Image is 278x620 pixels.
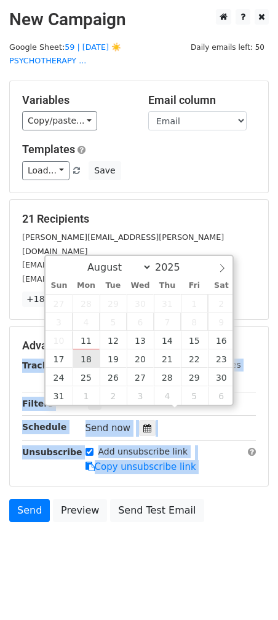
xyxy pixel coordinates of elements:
a: Templates [22,143,75,156]
strong: Unsubscribe [22,447,82,457]
span: Fri [181,282,208,290]
a: Send [9,499,50,522]
span: August 20, 2025 [127,349,154,368]
span: August 7, 2025 [154,312,181,331]
iframe: Chat Widget [216,561,278,620]
span: August 22, 2025 [181,349,208,368]
span: August 14, 2025 [154,331,181,349]
input: Year [152,261,196,273]
h2: New Campaign [9,9,269,30]
strong: Schedule [22,422,66,432]
span: August 17, 2025 [46,349,73,368]
span: August 6, 2025 [127,312,154,331]
span: Sun [46,282,73,290]
span: Sat [208,282,235,290]
span: August 28, 2025 [154,368,181,386]
span: August 19, 2025 [100,349,127,368]
span: August 13, 2025 [127,331,154,349]
small: [EMAIL_ADDRESS][DOMAIN_NAME] [22,274,159,284]
span: August 31, 2025 [46,386,73,405]
span: July 28, 2025 [73,294,100,312]
label: Add unsubscribe link [98,445,188,458]
span: Wed [127,282,154,290]
span: August 3, 2025 [46,312,73,331]
span: August 11, 2025 [73,331,100,349]
span: September 2, 2025 [100,386,127,405]
span: Tue [100,282,127,290]
span: July 31, 2025 [154,294,181,312]
span: August 18, 2025 [73,349,100,368]
a: Copy unsubscribe link [85,461,196,472]
span: August 12, 2025 [100,331,127,349]
small: Google Sheet: [9,42,121,66]
span: September 3, 2025 [127,386,154,405]
a: Load... [22,161,69,180]
small: [EMAIL_ADDRESS][DOMAIN_NAME] [22,260,159,269]
span: August 5, 2025 [100,312,127,331]
span: August 9, 2025 [208,312,235,331]
span: August 10, 2025 [46,331,73,349]
a: Copy/paste... [22,111,97,130]
span: August 25, 2025 [73,368,100,386]
span: Mon [73,282,100,290]
span: August 2, 2025 [208,294,235,312]
h5: Email column [148,93,256,107]
span: July 29, 2025 [100,294,127,312]
span: August 8, 2025 [181,312,208,331]
span: August 16, 2025 [208,331,235,349]
h5: Advanced [22,339,256,352]
span: July 30, 2025 [127,294,154,312]
span: September 6, 2025 [208,386,235,405]
span: August 23, 2025 [208,349,235,368]
strong: Filters [22,399,54,408]
span: August 4, 2025 [73,312,100,331]
small: [PERSON_NAME][EMAIL_ADDRESS][PERSON_NAME][DOMAIN_NAME] [22,232,224,256]
span: August 24, 2025 [46,368,73,386]
span: August 15, 2025 [181,331,208,349]
button: Save [89,161,121,180]
span: August 30, 2025 [208,368,235,386]
span: August 21, 2025 [154,349,181,368]
a: Send Test Email [110,499,204,522]
span: August 27, 2025 [127,368,154,386]
a: Preview [53,499,107,522]
a: Daily emails left: 50 [186,42,269,52]
strong: Tracking [22,360,63,370]
span: Daily emails left: 50 [186,41,269,54]
a: 59 | [DATE] ☀️PSYCHOTHERAPY ... [9,42,121,66]
span: August 26, 2025 [100,368,127,386]
h5: Variables [22,93,130,107]
span: July 27, 2025 [46,294,73,312]
span: August 29, 2025 [181,368,208,386]
span: September 4, 2025 [154,386,181,405]
span: Thu [154,282,181,290]
span: September 1, 2025 [73,386,100,405]
label: UTM Codes [193,359,240,372]
span: September 5, 2025 [181,386,208,405]
span: Send now [85,423,131,434]
h5: 21 Recipients [22,212,256,226]
a: +18 more [22,292,74,307]
span: August 1, 2025 [181,294,208,312]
